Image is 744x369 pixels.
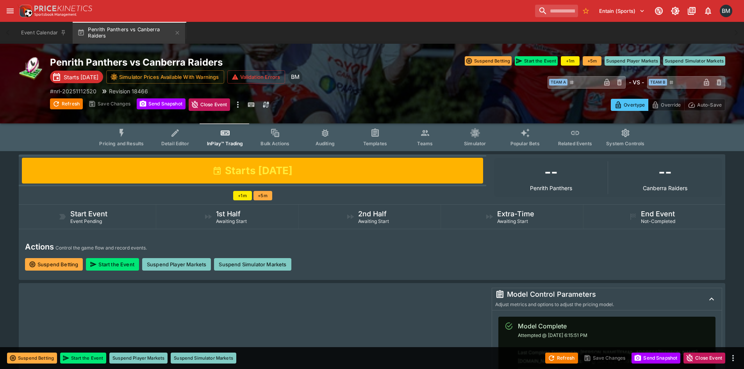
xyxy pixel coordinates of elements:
[137,98,186,109] button: Send Snapshot
[225,164,293,177] h1: Starts [DATE]
[464,141,486,146] span: Simulator
[685,4,699,18] button: Documentation
[583,56,601,66] button: +5m
[358,209,387,218] h5: 2nd Half
[70,218,102,224] span: Event Pending
[510,141,540,146] span: Popular Bets
[518,332,698,364] span: Attempted @ [DATE] 6:15:51 PM Last Complete Triggered by [PERSON_NAME][EMAIL_ADDRESS][PERSON_NAME...
[233,191,252,200] button: +1m
[16,22,71,44] button: Event Calendar
[25,258,83,271] button: Suspend Betting
[253,191,272,200] button: +5m
[233,98,243,111] button: more
[260,141,289,146] span: Bulk Actions
[189,98,230,111] button: Close Event
[34,5,92,11] img: PriceKinetics
[549,79,567,86] span: Team A
[720,5,732,17] div: Byron Monk
[658,161,672,182] h1: --
[465,56,512,66] button: Suspend Betting
[106,70,224,84] button: Simulator Prices Available With Warnings
[216,209,241,218] h5: 1st Half
[580,5,592,17] button: No Bookmarks
[697,101,722,109] p: Auto-Save
[495,301,614,307] span: Adjust metrics and options to adjust the pricing model.
[606,141,644,146] span: System Controls
[530,185,572,191] p: Penrith Panthers
[19,56,44,81] img: rugby_league.png
[358,218,389,224] span: Awaiting Start
[629,78,644,86] h6: - VS -
[641,218,675,224] span: Not-Completed
[161,141,189,146] span: Detail Editor
[497,218,528,224] span: Awaiting Start
[216,218,247,224] span: Awaiting Start
[497,209,534,218] h5: Extra-Time
[515,56,558,66] button: Start the Event
[641,209,675,218] h5: End Event
[684,99,725,111] button: Auto-Save
[558,141,592,146] span: Related Events
[649,79,667,86] span: Team B
[663,56,726,66] button: Suspend Simulator Markets
[611,99,648,111] button: Overtype
[316,141,335,146] span: Auditing
[64,73,98,81] p: Starts [DATE]
[99,141,144,146] span: Pricing and Results
[728,353,738,363] button: more
[171,353,236,364] button: Suspend Simulator Markets
[60,353,106,364] button: Start the Event
[561,56,580,66] button: +1m
[701,4,715,18] button: Notifications
[109,87,148,95] p: Revision 18466
[717,2,735,20] button: Byron Monk
[50,98,83,109] button: Refresh
[683,353,725,364] button: Close Event
[544,161,558,182] h1: --
[3,4,17,18] button: open drawer
[624,101,645,109] p: Overtype
[50,56,388,68] h2: Copy To Clipboard
[93,123,651,151] div: Event type filters
[652,4,666,18] button: Connected to PK
[55,244,147,252] p: Control the game flow and record events.
[495,290,698,299] div: Model Control Parameters
[214,258,291,271] button: Suspend Simulator Markets
[605,56,660,66] button: Suspend Player Markets
[25,242,54,252] h4: Actions
[363,141,387,146] span: Templates
[518,321,709,331] div: Model Complete
[109,353,168,364] button: Suspend Player Markets
[73,22,185,44] button: Penrith Panthers vs Canberra Raiders
[34,13,77,16] img: Sportsbook Management
[661,101,681,109] p: Override
[86,258,139,271] button: Start the Event
[611,99,725,111] div: Start From
[142,258,211,271] button: Suspend Player Markets
[288,70,302,84] div: Byron Monk
[643,185,687,191] p: Canberra Raiders
[648,99,684,111] button: Override
[545,353,578,364] button: Refresh
[50,87,96,95] p: Copy To Clipboard
[632,353,680,364] button: Send Snapshot
[17,3,33,19] img: PriceKinetics Logo
[207,141,243,146] span: InPlay™ Trading
[535,5,578,17] input: search
[70,209,107,218] h5: Start Event
[594,5,649,17] button: Select Tenant
[7,353,57,364] button: Suspend Betting
[417,141,433,146] span: Teams
[668,4,682,18] button: Toggle light/dark mode
[227,70,285,84] button: Validation Errors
